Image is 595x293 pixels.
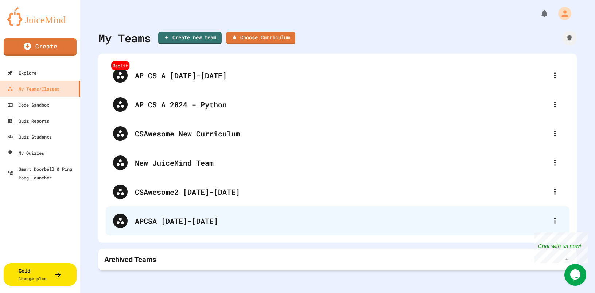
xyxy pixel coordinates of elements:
div: ReplitAP CS A [DATE]-[DATE] [106,61,569,90]
div: My Teams [98,30,151,46]
div: AP CS A 2024 - Python [135,99,548,110]
div: CSAwesome New Curriculum [135,128,548,139]
span: Change plan [19,276,47,281]
div: Replit [111,61,129,70]
iframe: chat widget [564,264,588,286]
div: New JuiceMind Team [135,157,548,168]
img: logo-orange.svg [7,7,73,26]
p: Archived Teams [104,254,156,265]
div: Smart Doorbell & Ping Pong Launcher [7,165,77,182]
div: My Teams/Classes [7,84,59,93]
div: Quiz Reports [7,116,49,125]
div: APCSA [DATE]-[DATE] [135,215,548,226]
div: New JuiceMind Team [106,148,569,177]
div: AP CS A 2024 - Python [106,90,569,119]
div: CSAwesome2 [DATE]-[DATE] [135,186,548,197]
a: Create [4,38,77,56]
a: Choose Curriculum [226,32,295,44]
div: My Notifications [526,7,551,20]
div: Gold [19,267,47,282]
div: How it works [562,31,577,45]
div: My Account [551,5,573,22]
iframe: chat widget [534,232,588,263]
div: APCSA [DATE]-[DATE] [106,206,569,235]
div: Quiz Students [7,132,52,141]
div: Explore [7,68,36,77]
div: Code Sandbox [7,100,49,109]
a: Create new team [158,32,222,44]
div: CSAwesome2 [DATE]-[DATE] [106,177,569,206]
div: CSAwesome New Curriculum [106,119,569,148]
div: My Quizzes [7,149,44,157]
div: AP CS A [DATE]-[DATE] [135,70,548,81]
button: GoldChange plan [4,263,77,286]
